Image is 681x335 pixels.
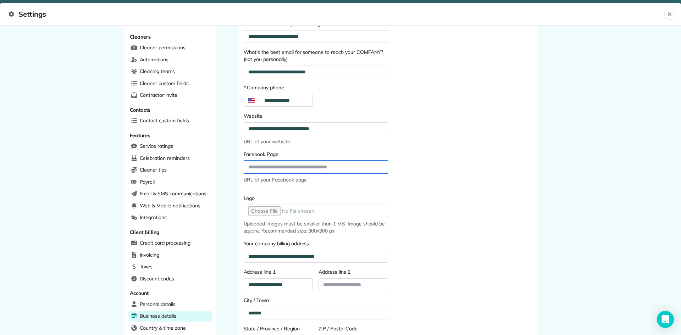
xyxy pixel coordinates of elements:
[130,229,160,235] span: Client billing
[128,262,212,272] a: Taxes
[140,91,177,99] span: Contractor invite
[128,55,212,65] a: Automations
[140,80,189,87] span: Cleaner custom fields
[128,153,212,164] a: Celebration reminders
[244,151,388,158] label: Facebook Page
[128,177,212,188] a: Payroll
[128,43,212,53] a: Cleaner permissions
[140,239,190,246] span: Credit card processing
[657,311,674,328] div: Open Intercom Messenger
[128,238,212,249] a: Credit card processing
[319,268,388,275] label: Address line 2
[244,268,313,275] label: Address line 1
[140,44,186,51] span: Cleaner permissions
[244,49,388,63] label: What's the best email for someone to reach your COMPANY? (not you personally)
[140,117,189,124] span: Contact custom fields
[140,68,175,75] span: Cleaning teams
[128,201,212,211] a: Web & Mobile notifications
[140,178,155,185] span: Payroll
[140,56,169,63] span: Automations
[140,324,186,331] span: Country & time zone
[128,299,212,310] a: Personal details
[244,297,388,304] label: City / Town
[244,84,313,91] label: * Company phone
[140,202,200,209] span: Web & Mobile notifications
[130,34,151,40] span: Cleaners
[130,132,151,139] span: Features
[319,325,388,332] label: ZIP / Postal Code
[244,240,388,247] label: Your company billing address
[140,263,153,270] span: Taxes
[140,312,176,319] span: Business details
[128,78,212,89] a: Cleaner custom fields
[128,66,212,77] a: Cleaning teams
[128,274,212,284] a: Discount codes
[140,143,173,150] span: Service ratings
[664,9,675,20] button: Close
[244,176,388,183] span: URL of your Facebook page
[128,212,212,223] a: Integrations
[140,166,167,173] span: Cleaner tips
[244,195,388,202] label: Logo
[128,90,212,101] a: Contractor invite
[128,250,212,261] a: Invoicing
[130,290,149,296] span: Account
[244,220,388,234] span: Uploaded images must be smaller than 1 MB. Image should be square. Recommended size: 300x300 px
[244,112,388,119] label: Website
[140,251,160,258] span: Invoicing
[128,141,212,152] a: Service ratings
[128,323,212,334] a: Country & time zone
[128,189,212,199] a: Email & SMS communications
[128,116,212,126] a: Contact custom fields
[244,138,388,145] span: URL of your website
[128,311,212,322] a: Business details
[140,155,190,162] span: Celebration reminders
[244,325,313,332] label: State / Province / Region
[140,214,167,221] span: Integrations
[140,190,206,197] span: Email & SMS communications
[9,9,664,20] span: Settings
[140,275,174,282] span: Discount codes
[128,165,212,175] a: Cleaner tips
[130,107,151,113] span: Contacts
[140,301,176,308] span: Personal details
